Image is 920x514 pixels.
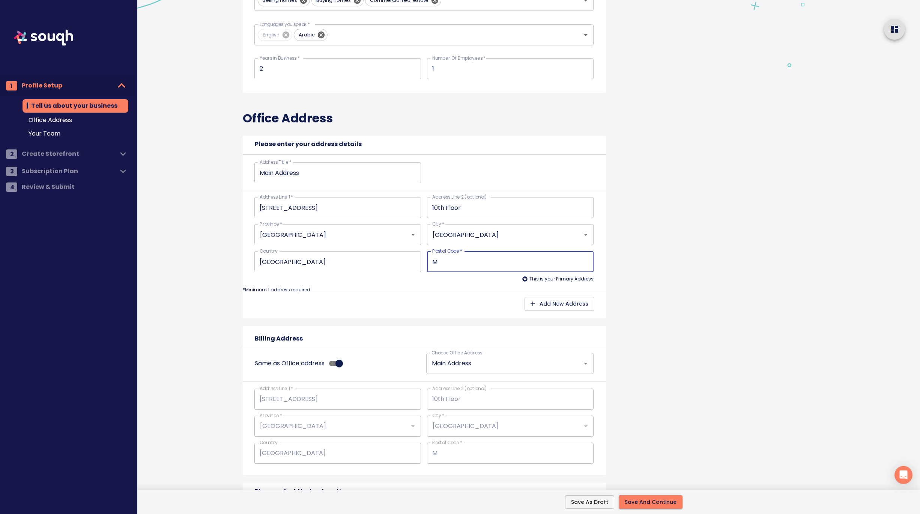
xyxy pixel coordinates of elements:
span: Tell us about your business [29,101,122,111]
h6: Billing Address [243,333,303,344]
span: Save And Continue [625,497,676,507]
span: Your Team [29,129,122,138]
div: Address Title Input [254,162,421,183]
div: Arabic [294,29,328,41]
div: Street Name Input [427,197,594,218]
button: Add New Address [525,297,594,311]
button: Open [408,229,418,240]
button: Save As Draft [565,495,614,509]
button: home [884,19,905,40]
span: Arabic [294,31,319,38]
span: This is your Primary Address [529,276,594,282]
span: Office Address [29,116,122,125]
h6: Please enter your address details [243,136,606,152]
div: Open Intercom Messenger [894,466,912,484]
span: Add New Address [531,299,588,309]
span: Save As Draft [571,499,608,505]
button: Open [580,229,591,240]
div: County Input [254,251,421,272]
button: Open [580,30,591,40]
button: Save And Continue [619,495,682,509]
div: Postal Code Input [427,251,594,272]
div: Stree number Input [254,389,421,410]
h4: Office Address [243,111,333,126]
h6: Please select the key locations you serve [243,482,384,497]
div: Street Name Input [427,389,594,410]
div: Stree number Input [254,197,421,218]
div: Your Team [23,128,128,140]
div: Tell us about your business [23,99,128,113]
span: Profile Setup [22,80,114,91]
span: 1 [10,81,12,90]
div: Postal Code Input [427,443,594,464]
div: County Input [254,443,421,464]
button: Open [580,358,591,369]
div: Office Address [23,114,128,126]
p: Same as Office address [249,359,325,368]
p: *Minimum 1 address required [243,286,606,293]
